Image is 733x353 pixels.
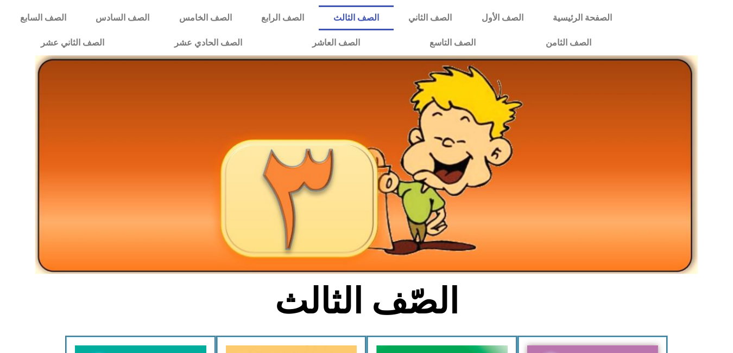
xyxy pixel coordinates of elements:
a: الصف الحادي عشر [139,30,277,55]
a: الصفحة الرئيسية [538,5,627,30]
a: الصف الثاني [394,5,466,30]
a: الصف الثامن [511,30,627,55]
h2: الصّف الثالث [187,280,546,323]
a: الصف الأول [466,5,538,30]
a: الصف الرابع [247,5,319,30]
a: الصف السادس [81,5,164,30]
a: الصف السابع [5,5,81,30]
a: الصف الثالث [319,5,394,30]
a: الصف الخامس [165,5,247,30]
a: الصف التاسع [395,30,511,55]
a: الصف العاشر [277,30,395,55]
a: الصف الثاني عشر [5,30,139,55]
